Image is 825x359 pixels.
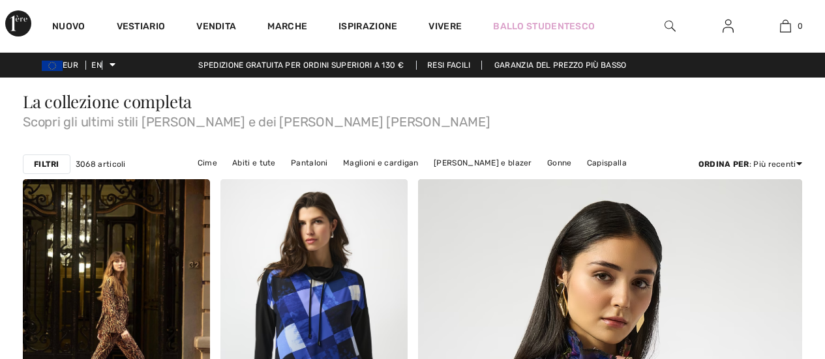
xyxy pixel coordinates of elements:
font: Maglioni e cardigan [343,158,419,167]
a: Capispalla [580,154,633,171]
a: Gonne [541,154,578,171]
a: Nuovo [52,21,85,35]
font: [PERSON_NAME] e blazer [434,158,532,167]
font: Ispirazione [338,21,397,32]
a: Garanzia del prezzo più basso [484,61,637,70]
img: cerca nel sito web [665,18,676,34]
font: Pantaloni [291,158,328,167]
font: Vivere [428,21,462,32]
font: : Più recenti [749,160,796,169]
a: Registrazione [712,18,744,35]
font: 3068 articoli [76,160,126,169]
a: Abiti e tute [226,154,282,171]
font: Ballo studentesco [493,21,595,32]
font: EN [91,61,102,70]
font: Vestiario [117,21,166,32]
font: EUR [63,61,78,70]
font: Abiti e tute [232,158,276,167]
a: Spedizione gratuita per ordini superiori a 130 € [188,61,413,70]
font: Cime [198,158,217,167]
font: Gonne [547,158,572,167]
img: Euro [42,61,63,71]
font: Resi facili [427,61,470,70]
a: Vestiario [117,21,166,35]
font: Nuovo [52,21,85,32]
a: 0 [757,18,814,34]
font: Marche [267,21,307,32]
img: Le mie informazioni [723,18,734,34]
a: Ballo studentesco [493,20,595,33]
a: Maglioni e cardigan [337,154,425,171]
font: Spedizione gratuita per ordini superiori a 130 € [198,61,403,70]
font: Scopri gli ultimi stili [PERSON_NAME] e dei [PERSON_NAME] [PERSON_NAME] [23,114,490,130]
a: Marche [267,21,307,35]
font: La collezione completa [23,90,192,113]
a: Cime [191,154,224,171]
a: [PERSON_NAME] e blazer [427,154,539,171]
a: Pantaloni [284,154,335,171]
font: 0 [798,22,803,31]
font: Garanzia del prezzo più basso [494,61,627,70]
a: Vivere [428,20,462,33]
a: Vendita [196,21,236,35]
font: Vendita [196,21,236,32]
img: La mia borsa [780,18,791,34]
font: Capispalla [587,158,627,167]
font: Ordina per [698,160,749,169]
font: Filtri [34,160,59,169]
img: 1a Avenue [5,10,31,36]
a: Resi facili [416,61,481,70]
